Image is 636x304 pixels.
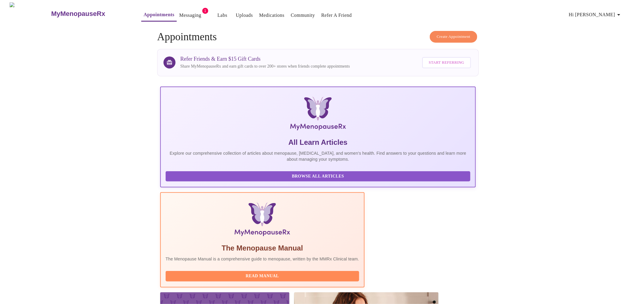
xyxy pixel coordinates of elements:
a: Labs [217,11,227,20]
p: The Menopause Manual is a comprehensive guide to menopause, written by the MMRx Clinical team. [166,256,359,262]
a: Refer a Friend [321,11,352,20]
button: Browse All Articles [166,171,470,182]
p: Share MyMenopauseRx and earn gift cards to over 200+ stores when friends complete appointments [180,63,350,69]
a: Browse All Articles [166,173,472,178]
a: Medications [259,11,284,20]
span: Browse All Articles [172,173,464,180]
button: Messaging [177,9,203,21]
button: Appointments [141,9,177,22]
a: Appointments [144,11,174,19]
h3: Refer Friends & Earn $15 Gift Cards [180,56,350,62]
button: Community [289,9,318,21]
a: Start Referring [421,54,472,71]
span: Create Appointment [437,33,470,40]
button: Read Manual [166,271,359,281]
img: MyMenopauseRx Logo [10,2,50,25]
button: Medications [257,9,287,21]
h3: MyMenopauseRx [51,10,105,18]
p: Explore our comprehensive collection of articles about menopause, [MEDICAL_DATA], and women's hea... [166,150,470,162]
button: Create Appointment [430,31,477,43]
span: Read Manual [172,272,353,280]
a: Community [291,11,315,20]
h5: The Menopause Manual [166,243,359,253]
a: Messaging [179,11,201,20]
span: Hi [PERSON_NAME] [569,11,622,19]
h4: Appointments [157,31,479,43]
button: Refer a Friend [319,9,354,21]
button: Hi [PERSON_NAME] [567,9,625,21]
a: Read Manual [166,273,361,278]
h5: All Learn Articles [166,138,470,147]
button: Labs [213,9,232,21]
span: Start Referring [429,59,464,66]
button: Start Referring [422,57,471,68]
a: MyMenopauseRx [50,3,129,24]
button: Uploads [234,9,255,21]
img: MyMenopauseRx Logo [213,97,423,133]
img: Menopause Manual [196,202,328,239]
a: Uploads [236,11,253,20]
span: 1 [202,8,208,14]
